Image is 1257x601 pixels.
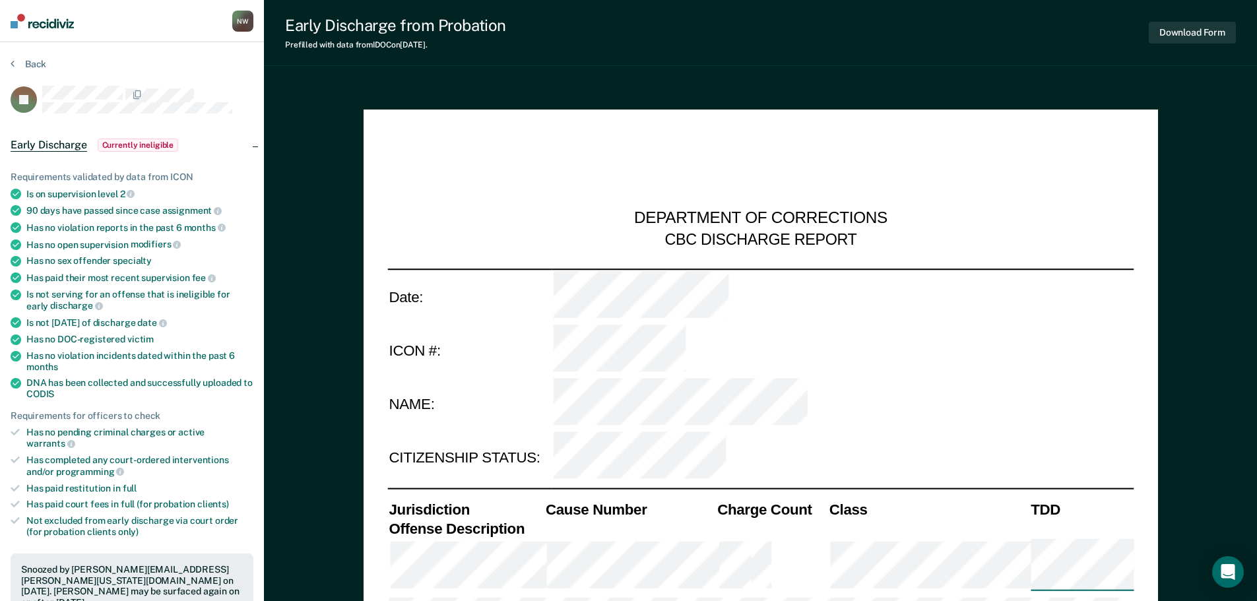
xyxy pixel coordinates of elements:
[26,389,54,399] span: CODIS
[162,205,222,216] span: assignment
[26,188,253,200] div: Is on supervision level
[26,362,58,372] span: months
[26,499,253,510] div: Has paid court fees in full (for probation
[26,289,253,311] div: Is not serving for an offense that is ineligible for early
[26,455,253,477] div: Has completed any court-ordered interventions and/or
[634,208,887,230] div: DEPARTMENT OF CORRECTIONS
[387,377,552,431] td: NAME:
[1212,556,1244,588] div: Open Intercom Messenger
[387,269,552,323] td: Date:
[26,427,253,449] div: Has no pending criminal charges or active
[1029,499,1134,519] th: TDD
[26,317,253,329] div: Is not [DATE] of discharge
[11,410,253,422] div: Requirements for officers to check
[26,255,253,267] div: Has no sex offender
[716,499,828,519] th: Charge Count
[26,239,253,251] div: Has no open supervision
[118,526,139,537] span: only)
[11,172,253,183] div: Requirements validated by data from ICON
[1149,22,1236,44] button: Download Form
[192,272,216,283] span: fee
[285,40,506,49] div: Prefilled with data from IDOC on [DATE] .
[232,11,253,32] button: NW
[56,466,124,477] span: programming
[285,16,506,35] div: Early Discharge from Probation
[120,189,135,199] span: 2
[184,222,226,233] span: months
[387,431,552,486] td: CITIZENSHIP STATUS:
[387,519,544,538] th: Offense Description
[387,323,552,377] td: ICON #:
[137,317,166,328] span: date
[664,230,856,249] div: CBC DISCHARGE REPORT
[11,14,74,28] img: Recidiviz
[827,499,1029,519] th: Class
[113,255,152,266] span: specialty
[26,377,253,400] div: DNA has been collected and successfully uploaded to
[98,139,179,152] span: Currently ineligible
[26,483,253,494] div: Has paid restitution in
[544,499,715,519] th: Cause Number
[26,205,253,216] div: 90 days have passed since case
[26,222,253,234] div: Has no violation reports in the past 6
[123,483,137,493] span: full
[131,239,181,249] span: modifiers
[26,334,253,345] div: Has no DOC-registered
[11,139,87,152] span: Early Discharge
[11,58,46,70] button: Back
[197,499,229,509] span: clients)
[26,350,253,373] div: Has no violation incidents dated within the past 6
[26,515,253,538] div: Not excluded from early discharge via court order (for probation clients
[26,272,253,284] div: Has paid their most recent supervision
[387,499,544,519] th: Jurisdiction
[26,438,75,449] span: warrants
[127,334,154,344] span: victim
[232,11,253,32] div: N W
[50,300,103,311] span: discharge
